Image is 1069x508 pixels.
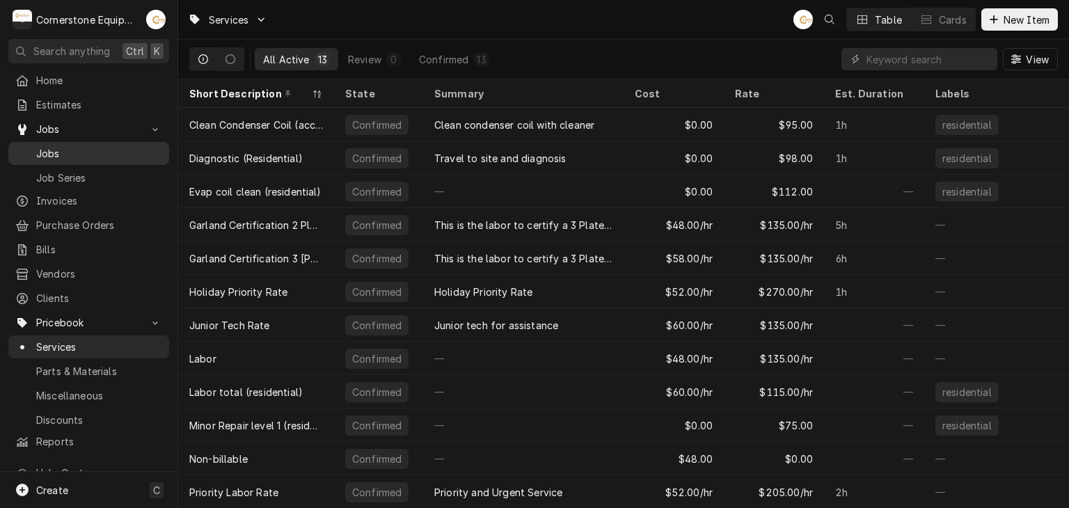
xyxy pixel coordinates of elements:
div: This is the labor to certify a 3 Platen Grill [434,251,612,266]
a: Purchase Orders [8,214,169,237]
a: Parts & Materials [8,360,169,383]
span: Parts & Materials [36,364,162,379]
div: Holiday Priority Rate [434,285,532,299]
div: — [824,408,924,442]
button: View [1003,48,1058,70]
div: $0.00 [624,108,724,141]
a: Jobs [8,142,169,165]
div: Minor Repair level 1 (residential) [189,418,323,433]
span: Invoices [36,193,162,208]
div: C [13,10,32,29]
div: — [423,375,624,408]
div: Andrew Buigues's Avatar [146,10,166,29]
a: Job Series [8,166,169,189]
div: 1h [824,275,924,308]
div: — [423,408,624,442]
div: Junior tech for assistance [434,318,558,333]
span: Services [36,340,162,354]
span: Services [209,13,248,27]
span: Jobs [36,146,162,161]
button: Search anythingCtrlK [8,39,169,63]
span: Jobs [36,122,141,136]
div: Rate [735,86,810,101]
div: Labor [189,351,216,366]
a: Estimates [8,93,169,116]
div: $52.00/hr [624,275,724,308]
a: Home [8,69,169,92]
div: Priority and Urgent Service [434,485,562,500]
div: 13 [477,52,486,67]
div: Confirmed [351,151,403,166]
div: Est. Duration [835,86,910,101]
a: Go to Jobs [8,118,169,141]
span: New Item [1001,13,1052,27]
div: $112.00 [724,175,824,208]
div: $98.00 [724,141,824,175]
span: Ctrl [126,44,144,58]
div: Garland Certification 2 Platen [189,218,323,232]
div: — [824,308,924,342]
div: Holiday Priority Rate [189,285,287,299]
div: Labor total (residential) [189,385,303,399]
div: Non-billable [189,452,248,466]
a: Go to Help Center [8,461,169,484]
div: $48.00 [624,442,724,475]
div: $0.00 [624,175,724,208]
div: 13 [318,52,327,67]
div: $0.00 [624,408,724,442]
div: — [423,342,624,375]
div: Confirmed [351,418,403,433]
div: Short Description [189,86,309,101]
button: New Item [981,8,1058,31]
div: $95.00 [724,108,824,141]
div: Confirmed [351,485,403,500]
span: Vendors [36,267,162,281]
div: Priority Labor Rate [189,485,278,500]
a: Services [8,335,169,358]
div: $60.00/hr [624,375,724,408]
a: Reports [8,430,169,453]
div: Table [875,13,902,27]
span: Pricebook [36,315,141,330]
span: Create [36,484,68,496]
div: Confirmed [351,351,403,366]
div: Confirmed [351,218,403,232]
div: Review [348,52,381,67]
div: Confirmed [351,285,403,299]
span: Bills [36,242,162,257]
a: Bills [8,238,169,261]
div: Garland Certification 3 [PERSON_NAME] [189,251,323,266]
div: Confirmed [351,385,403,399]
div: Summary [434,86,612,101]
div: — [824,342,924,375]
div: — [824,175,924,208]
span: View [1023,52,1052,67]
span: Help Center [36,466,161,480]
div: 0 [390,52,398,67]
div: AB [793,10,813,29]
a: Clients [8,287,169,310]
div: 6h [824,241,924,275]
div: Andrew Buigues's Avatar [793,10,813,29]
div: Confirmed [351,184,403,199]
div: — [824,375,924,408]
div: 5h [824,208,924,241]
a: Invoices [8,189,169,212]
div: $58.00/hr [624,241,724,275]
span: Discounts [36,413,162,427]
div: residential [941,118,993,132]
span: Purchase Orders [36,218,162,232]
span: Miscellaneous [36,388,162,403]
div: Confirmed [419,52,468,67]
div: — [423,175,624,208]
div: residential [941,418,993,433]
div: $48.00/hr [624,208,724,241]
div: $135.00/hr [724,241,824,275]
span: Estimates [36,97,162,112]
a: Discounts [8,408,169,431]
div: Confirmed [351,118,403,132]
div: residential [941,184,993,199]
div: $0.00 [724,442,824,475]
div: $135.00/hr [724,308,824,342]
div: residential [941,385,993,399]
